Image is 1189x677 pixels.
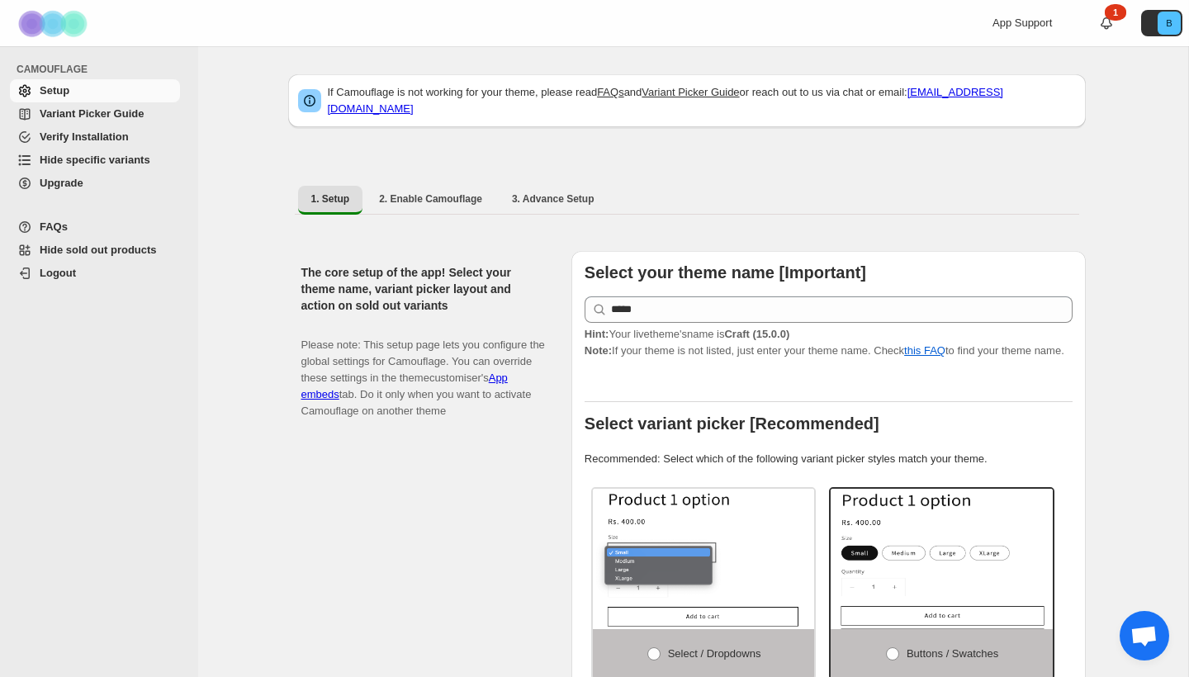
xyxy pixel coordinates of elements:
[992,17,1052,29] span: App Support
[10,239,180,262] a: Hide sold out products
[585,451,1073,467] p: Recommended: Select which of the following variant picker styles match your theme.
[301,320,545,419] p: Please note: This setup page lets you configure the global settings for Camouflage. You can overr...
[668,647,761,660] span: Select / Dropdowns
[40,244,157,256] span: Hide sold out products
[585,344,612,357] strong: Note:
[379,192,482,206] span: 2. Enable Camouflage
[10,125,180,149] a: Verify Installation
[1166,18,1172,28] text: B
[311,192,350,206] span: 1. Setup
[585,328,789,340] span: Your live theme's name is
[512,192,594,206] span: 3. Advance Setup
[10,215,180,239] a: FAQs
[40,220,68,233] span: FAQs
[585,414,879,433] b: Select variant picker [Recommended]
[907,647,998,660] span: Buttons / Swatches
[40,154,150,166] span: Hide specific variants
[10,102,180,125] a: Variant Picker Guide
[40,177,83,189] span: Upgrade
[40,107,144,120] span: Variant Picker Guide
[40,267,76,279] span: Logout
[593,489,815,629] img: Select / Dropdowns
[10,149,180,172] a: Hide specific variants
[597,86,624,98] a: FAQs
[10,262,180,285] a: Logout
[17,63,187,76] span: CAMOUFLAGE
[1098,15,1115,31] a: 1
[904,344,945,357] a: this FAQ
[1120,611,1169,660] div: Open chat
[1158,12,1181,35] span: Avatar with initials B
[585,326,1073,359] p: If your theme is not listed, just enter your theme name. Check to find your theme name.
[724,328,789,340] strong: Craft (15.0.0)
[10,172,180,195] a: Upgrade
[40,84,69,97] span: Setup
[328,84,1076,117] p: If Camouflage is not working for your theme, please read and or reach out to us via chat or email:
[301,264,545,314] h2: The core setup of the app! Select your theme name, variant picker layout and action on sold out v...
[642,86,739,98] a: Variant Picker Guide
[831,489,1053,629] img: Buttons / Swatches
[10,79,180,102] a: Setup
[1105,4,1126,21] div: 1
[40,130,129,143] span: Verify Installation
[585,263,866,282] b: Select your theme name [Important]
[585,328,609,340] strong: Hint:
[1141,10,1182,36] button: Avatar with initials B
[13,1,96,46] img: Camouflage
